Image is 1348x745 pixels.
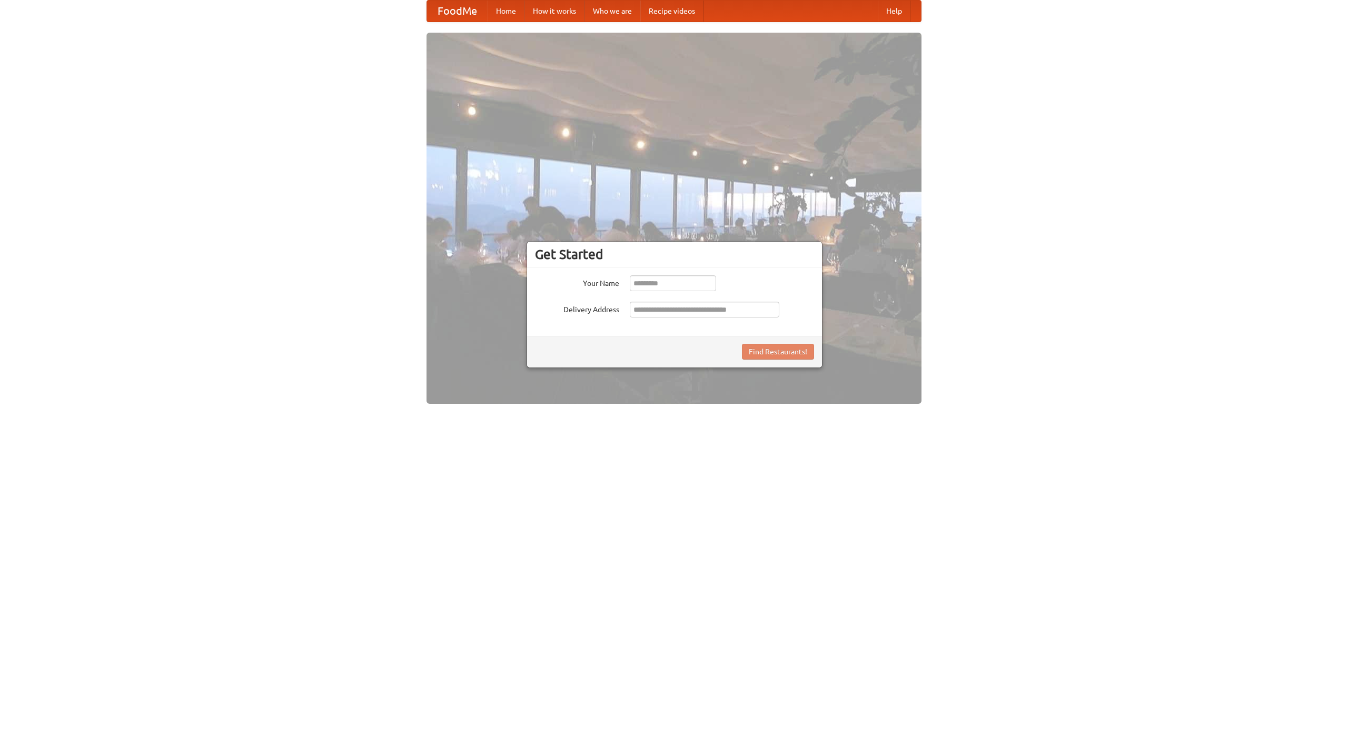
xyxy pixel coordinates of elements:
a: How it works [524,1,584,22]
label: Delivery Address [535,302,619,315]
a: FoodMe [427,1,488,22]
a: Help [878,1,910,22]
label: Your Name [535,275,619,289]
a: Who we are [584,1,640,22]
h3: Get Started [535,246,814,262]
button: Find Restaurants! [742,344,814,360]
a: Home [488,1,524,22]
a: Recipe videos [640,1,703,22]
